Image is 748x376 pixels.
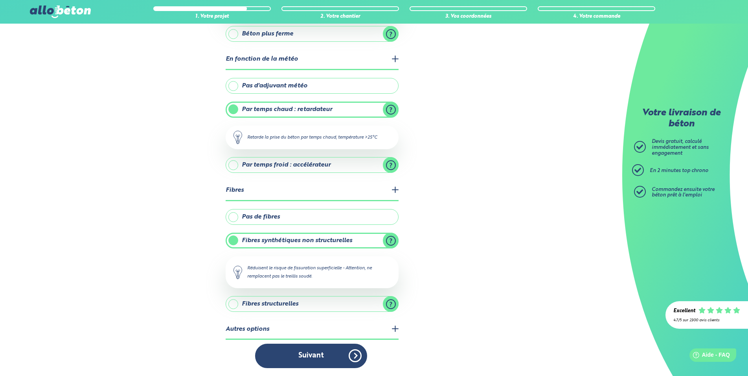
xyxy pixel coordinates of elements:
[281,14,399,20] div: 2. Votre chantier
[226,209,399,225] label: Pas de fibres
[226,296,399,312] label: Fibres structurelles
[650,168,708,173] span: En 2 minutes top chrono
[673,308,695,314] div: Excellent
[673,318,740,322] div: 4.7/5 sur 2300 avis clients
[652,187,715,198] span: Commandez ensuite votre béton prêt à l'emploi
[30,6,90,18] img: allobéton
[226,78,399,94] label: Pas d'adjuvant météo
[636,108,726,130] p: Votre livraison de béton
[226,320,399,340] legend: Autres options
[410,14,527,20] div: 3. Vos coordonnées
[226,102,399,117] label: Par temps chaud : retardateur
[226,26,399,42] label: Béton plus ferme
[226,181,399,201] legend: Fibres
[255,344,367,368] button: Suivant
[538,14,655,20] div: 4. Votre commande
[678,345,739,367] iframe: Help widget launcher
[226,157,399,173] label: Par temps froid : accélérateur
[226,50,399,70] legend: En fonction de la météo
[226,233,399,248] label: Fibres synthétiques non structurelles
[153,14,271,20] div: 1. Votre projet
[226,256,399,288] div: Réduisent le risque de fissuration superficielle - Attention, ne remplacent pas le treillis soudé.
[652,139,709,156] span: Devis gratuit, calculé immédiatement et sans engagement
[226,126,399,149] div: Retarde la prise du béton par temps chaud, température >25°C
